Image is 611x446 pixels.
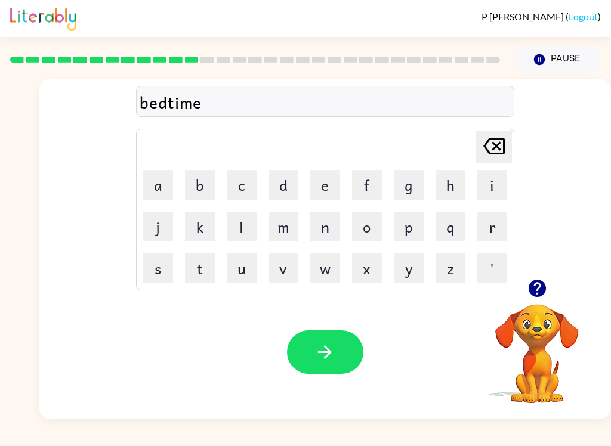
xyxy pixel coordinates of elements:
[185,212,215,241] button: k
[185,253,215,283] button: t
[10,5,76,31] img: Literably
[227,212,257,241] button: l
[227,170,257,200] button: c
[310,170,340,200] button: e
[352,253,382,283] button: x
[436,170,465,200] button: h
[352,212,382,241] button: o
[269,212,298,241] button: m
[394,212,424,241] button: p
[143,170,173,200] button: a
[140,89,511,114] div: bedtime
[477,212,507,241] button: r
[143,253,173,283] button: s
[482,11,566,22] span: P [PERSON_NAME]
[482,11,601,22] div: ( )
[477,253,507,283] button: '
[143,212,173,241] button: j
[514,46,601,73] button: Pause
[477,170,507,200] button: i
[185,170,215,200] button: b
[569,11,598,22] a: Logout
[477,286,597,405] video: Your browser must support playing .mp4 files to use Literably. Please try using another browser.
[269,170,298,200] button: d
[436,212,465,241] button: q
[352,170,382,200] button: f
[436,253,465,283] button: z
[310,253,340,283] button: w
[227,253,257,283] button: u
[394,253,424,283] button: y
[310,212,340,241] button: n
[269,253,298,283] button: v
[394,170,424,200] button: g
